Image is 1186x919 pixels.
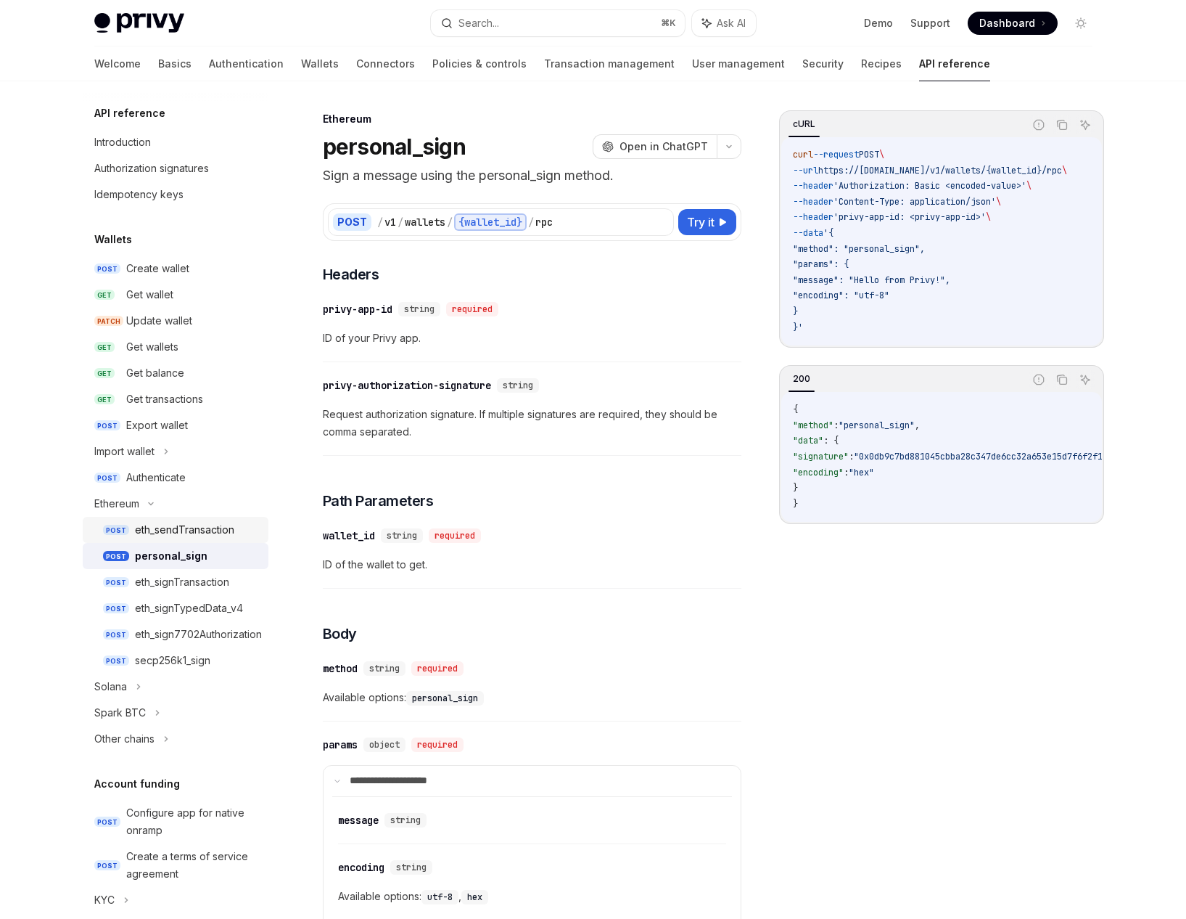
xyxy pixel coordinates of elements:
[986,211,991,223] span: \
[83,256,268,282] a: POSTCreate wallet
[126,848,260,883] div: Create a terms of service agreement
[387,530,417,542] span: string
[94,105,165,122] h5: API reference
[915,420,920,431] span: ,
[94,46,141,81] a: Welcome
[861,46,902,81] a: Recipes
[83,282,268,308] a: GETGet wallet
[793,322,803,333] span: }'
[429,528,481,543] div: required
[793,290,889,301] span: "encoding": "utf-8"
[323,166,741,186] p: Sign a message using the personal_sign method.
[849,467,874,478] span: "hex"
[356,46,415,81] a: Connectors
[301,46,339,81] a: Wallets
[94,730,155,748] div: Other chains
[844,467,849,478] span: :
[833,211,986,223] span: 'privy-app-id: <privy-app-id>'
[406,691,484,706] code: personal_sign
[94,473,120,483] span: POST
[793,435,823,446] span: "data"
[94,860,120,871] span: POST
[979,16,1035,30] span: Dashboard
[849,451,854,462] span: :
[94,495,139,512] div: Ethereum
[793,274,950,286] span: "message": "Hello from Privy!",
[793,243,925,255] span: "method": "personal_sign",
[1029,370,1048,389] button: Report incorrect code
[83,181,268,208] a: Idempotency keys
[135,573,229,591] div: eth_signTransaction
[323,491,434,511] span: Path Parameters
[83,648,268,674] a: POSTsecp256k1_sign
[1076,115,1095,134] button: Ask AI
[103,603,129,614] span: POST
[833,196,996,208] span: 'Content-Type: application/json'
[793,467,844,478] span: "encoding"
[135,652,210,669] div: secp256k1_sign
[692,10,756,36] button: Ask AI
[83,308,268,334] a: PATCHUpdate wallet
[411,661,464,676] div: required
[793,498,798,510] span: }
[135,626,262,643] div: eth_sign7702Authorization
[94,394,115,405] span: GET
[788,115,820,133] div: cURL
[323,661,358,676] div: method
[323,556,741,573] span: ID of the wallet to get.
[94,775,180,793] h5: Account funding
[404,303,435,315] span: string
[793,149,813,160] span: curl
[103,655,129,666] span: POST
[323,330,741,347] span: ID of your Privy app.
[83,155,268,181] a: Authorization signatures
[793,211,833,223] span: --header
[593,134,717,159] button: Open in ChatGPT
[864,16,893,30] a: Demo
[833,180,1026,192] span: 'Authorization: Basic <encoded-value>'
[83,360,268,386] a: GETGet balance
[323,134,466,160] h1: personal_sign
[103,577,129,588] span: POST
[390,814,421,826] span: string
[793,196,833,208] span: --header
[910,16,950,30] a: Support
[135,600,243,617] div: eth_signTypedData_v4
[839,420,915,431] span: "personal_sign"
[535,215,553,229] div: rpc
[1053,115,1071,134] button: Copy the contents from the code block
[94,342,115,353] span: GET
[323,112,741,126] div: Ethereum
[396,862,427,873] span: string
[1026,180,1031,192] span: \
[126,286,173,303] div: Get wallet
[421,890,458,904] code: utf-8
[94,134,151,151] div: Introduction
[323,624,357,644] span: Body
[94,817,120,828] span: POST
[793,180,833,192] span: --header
[94,420,120,431] span: POST
[83,543,268,569] a: POSTpersonal_sign
[103,525,129,536] span: POST
[126,338,178,356] div: Get wallets
[678,209,736,235] button: Try it
[94,368,115,379] span: GET
[793,404,798,415] span: {
[126,312,192,330] div: Update wallet
[323,378,491,393] div: privy-authorization-signature
[405,215,445,229] div: wallets
[1062,165,1067,176] span: \
[323,406,741,441] span: Request authorization signature. If multiple signatures are required, they should be comma separa...
[823,435,839,446] span: : {
[323,689,741,706] span: Available options:
[996,196,1001,208] span: \
[83,334,268,360] a: GETGet wallets
[94,704,146,722] div: Spark BTC
[126,417,188,434] div: Export wallet
[859,149,879,160] span: POST
[1053,370,1071,389] button: Copy the contents from the code block
[793,451,849,462] span: "signature"
[94,264,120,274] span: POST
[447,215,453,229] div: /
